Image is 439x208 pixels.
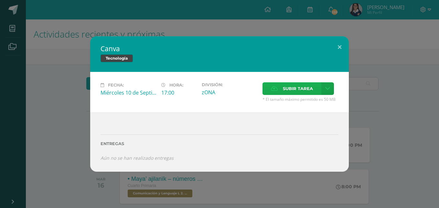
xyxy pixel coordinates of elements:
span: Tecnología [101,54,133,62]
label: Entregas [101,141,338,146]
span: * El tamaño máximo permitido es 50 MB [262,97,338,102]
span: Hora: [169,83,183,87]
label: División: [202,82,257,87]
i: Aún no se han realizado entregas [101,155,174,161]
div: 17:00 [161,89,197,96]
h2: Canva [101,44,338,53]
span: Subir tarea [283,83,313,95]
div: Miércoles 10 de Septiembre [101,89,156,96]
div: zONA [202,89,257,96]
button: Close (Esc) [330,36,349,58]
span: Fecha: [108,83,124,87]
